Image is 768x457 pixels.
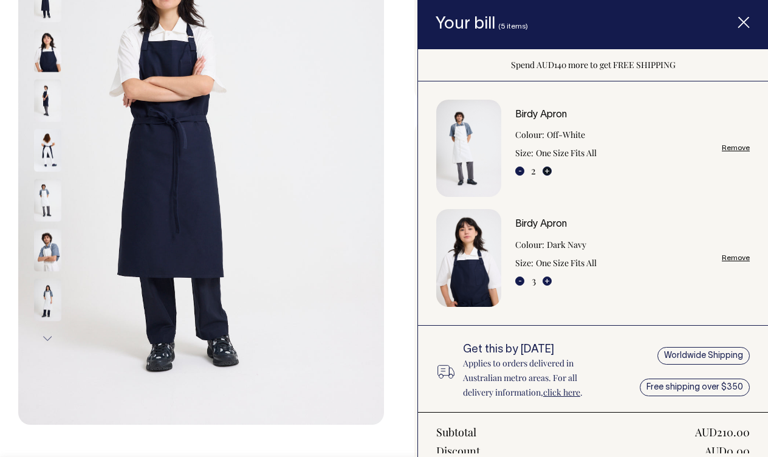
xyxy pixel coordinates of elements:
[34,80,61,122] img: dark-navy
[463,344,607,356] h6: Get this by [DATE]
[515,128,544,142] dt: Colour:
[511,59,676,70] span: Spend AUD140 more to get FREE SHIPPING
[436,209,501,307] img: Birdy Apron
[536,146,597,160] dd: One Size Fits All
[38,325,57,352] button: Next
[543,387,580,398] a: click here
[498,23,528,30] span: (5 items)
[543,167,552,176] button: +
[515,277,524,286] button: -
[547,238,586,252] dd: Dark Navy
[543,277,552,286] button: +
[515,111,567,119] a: Birdy Apron
[34,129,61,172] img: dark-navy
[536,256,597,270] dd: One Size Fits All
[515,256,533,270] dt: Size:
[34,229,61,272] img: off-white
[34,279,61,321] img: off-white
[515,167,524,176] button: -
[695,425,750,439] div: AUD210.00
[463,356,607,400] p: Applies to orders delivered in Australian metro areas. For all delivery information, .
[547,128,585,142] dd: Off-White
[34,179,61,222] img: off-white
[722,144,750,152] a: Remove
[515,238,544,252] dt: Colour:
[436,100,501,198] img: Birdy Apron
[436,425,476,439] div: Subtotal
[34,30,61,72] img: dark-navy
[722,254,750,262] a: Remove
[515,220,567,228] a: Birdy Apron
[515,146,533,160] dt: Size:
